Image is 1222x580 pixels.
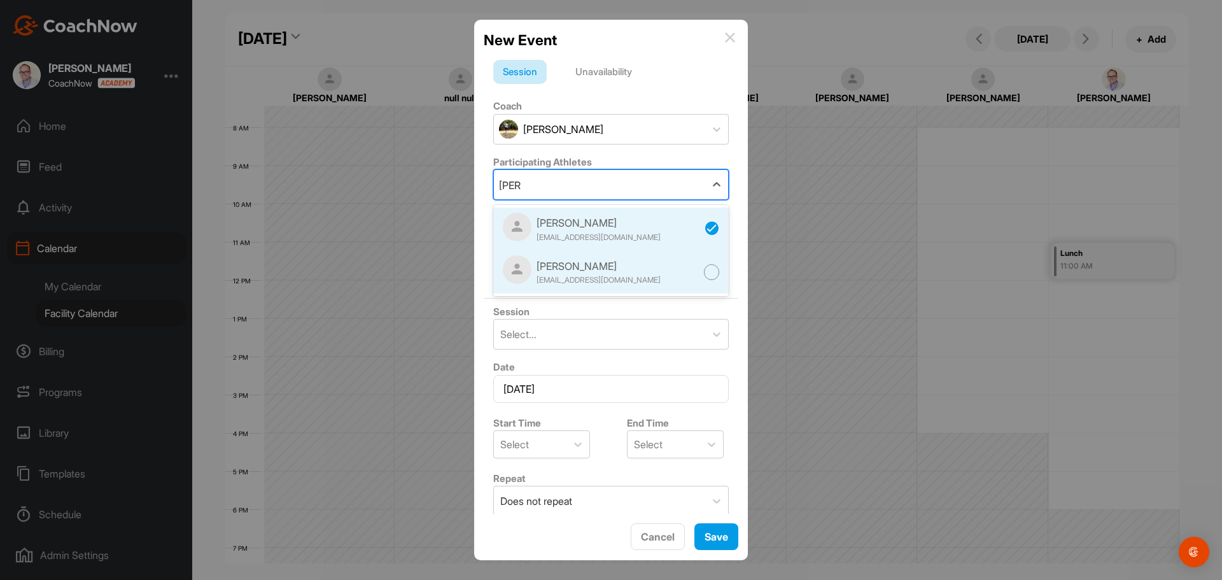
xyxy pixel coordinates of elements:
div: [PERSON_NAME] [537,215,661,230]
label: Session [493,306,530,318]
label: Coach [493,100,522,112]
div: Select [634,437,663,452]
div: [PERSON_NAME] [537,258,661,274]
div: [EMAIL_ADDRESS][DOMAIN_NAME] [537,274,661,286]
div: [PERSON_NAME] [523,122,603,137]
label: Date [493,361,515,373]
button: Cancel [631,523,685,551]
div: Open Intercom Messenger [1179,537,1209,567]
div: Does not repeat [500,493,572,509]
label: Start Time [493,417,541,429]
div: Session [493,60,547,84]
button: Save [694,523,738,551]
div: [EMAIL_ADDRESS][DOMAIN_NAME] [537,232,661,243]
div: Unavailability [566,60,642,84]
div: Select... [500,327,537,342]
img: Jacob Breider [499,120,518,139]
img: default-ef6cabf814de5a2bf16c804365e32c732080f9872bdf737d349900a9daf73cf9.png [503,255,531,284]
label: End Time [627,417,669,429]
div: + Invite New Athlete [493,204,729,219]
input: Select Date [493,375,729,403]
div: Select [500,437,529,452]
label: Repeat [493,472,526,485]
label: Participating Athletes [493,156,592,168]
h2: New Event [484,29,557,51]
img: default-ef6cabf814de5a2bf16c804365e32c732080f9872bdf737d349900a9daf73cf9.png [503,213,531,241]
img: info [725,32,735,43]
